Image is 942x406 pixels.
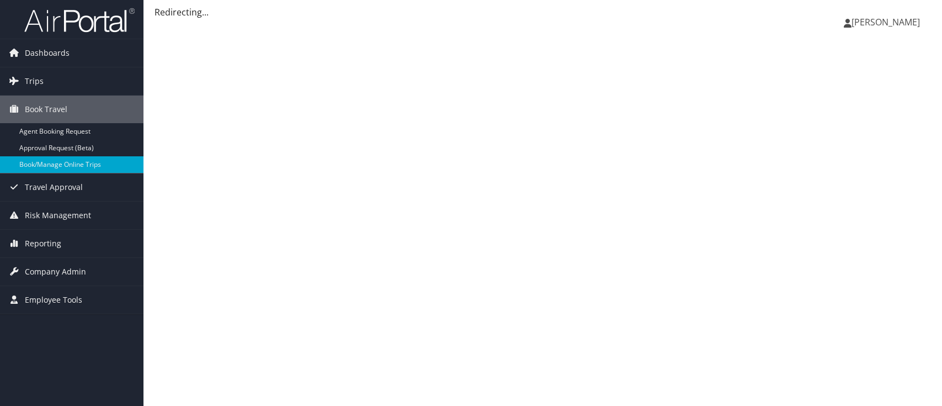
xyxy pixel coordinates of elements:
span: Dashboards [25,39,70,67]
span: Company Admin [25,258,86,286]
a: [PERSON_NAME] [844,6,931,39]
img: airportal-logo.png [24,7,135,33]
span: Reporting [25,230,61,257]
span: [PERSON_NAME] [851,16,920,28]
span: Travel Approval [25,173,83,201]
div: Redirecting... [155,6,931,19]
span: Employee Tools [25,286,82,314]
span: Trips [25,67,44,95]
span: Risk Management [25,202,91,229]
span: Book Travel [25,96,67,123]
